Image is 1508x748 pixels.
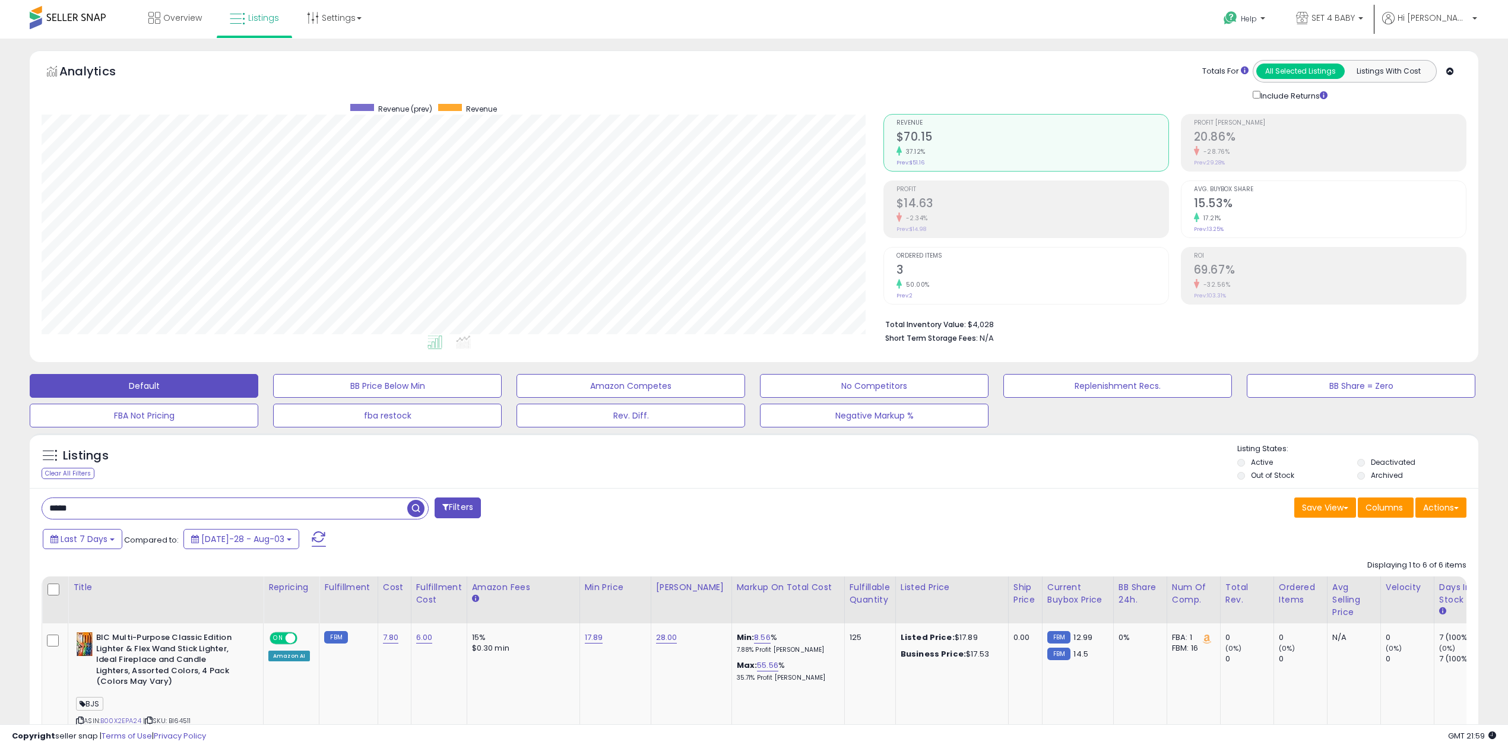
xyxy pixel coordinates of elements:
[383,581,406,594] div: Cost
[517,374,745,398] button: Amazon Competes
[1194,292,1226,299] small: Prev: 103.31%
[896,130,1168,146] h2: $70.15
[901,632,999,643] div: $17.89
[248,12,279,24] span: Listings
[1225,632,1273,643] div: 0
[1194,196,1466,213] h2: 15.53%
[383,632,399,644] a: 7.80
[324,631,347,644] small: FBM
[1047,631,1070,644] small: FBM
[1251,470,1294,480] label: Out of Stock
[1344,64,1433,79] button: Listings With Cost
[1073,648,1088,660] span: 14.5
[1332,581,1376,619] div: Avg Selling Price
[902,214,928,223] small: -2.34%
[896,196,1168,213] h2: $14.63
[901,632,955,643] b: Listed Price:
[980,332,994,344] span: N/A
[12,731,206,742] div: seller snap | |
[1003,374,1232,398] button: Replenishment Recs.
[1237,443,1478,455] p: Listing States:
[1294,497,1356,518] button: Save View
[1172,643,1211,654] div: FBM: 16
[416,581,462,606] div: Fulfillment Cost
[1172,632,1211,643] div: FBA: 1
[757,660,778,671] a: 55.56
[96,632,240,690] b: BIC Multi-Purpose Classic Edition Lighter & Flex Wand Stick Lighter, Ideal Fireplace and Candle L...
[902,147,926,156] small: 37.12%
[1047,648,1070,660] small: FBM
[896,159,924,166] small: Prev: $51.16
[1386,632,1434,643] div: 0
[1279,654,1327,664] div: 0
[737,632,755,643] b: Min:
[754,632,771,644] a: 8.56
[896,253,1168,259] span: Ordered Items
[1415,497,1466,518] button: Actions
[901,581,1003,594] div: Listed Price
[737,660,835,682] div: %
[30,374,258,398] button: Default
[1225,581,1269,606] div: Total Rev.
[1371,470,1403,480] label: Archived
[1366,502,1403,514] span: Columns
[472,581,575,594] div: Amazon Fees
[760,404,989,427] button: Negative Markup %
[1225,654,1273,664] div: 0
[1119,581,1162,606] div: BB Share 24h.
[885,316,1458,331] li: $4,028
[737,674,835,682] p: 35.71% Profit [PERSON_NAME]
[1194,263,1466,279] h2: 69.67%
[435,497,481,518] button: Filters
[271,633,286,644] span: ON
[1202,66,1249,77] div: Totals For
[1225,644,1242,653] small: (0%)
[1013,632,1033,643] div: 0.00
[12,730,55,741] strong: Copyright
[1251,457,1273,467] label: Active
[1214,2,1277,39] a: Help
[273,374,502,398] button: BB Price Below Min
[1013,581,1037,606] div: Ship Price
[324,581,372,594] div: Fulfillment
[1172,581,1215,606] div: Num of Comp.
[183,529,299,549] button: [DATE]-28 - Aug-03
[585,581,646,594] div: Min Price
[1439,606,1446,617] small: Days In Stock.
[737,632,835,654] div: %
[901,648,966,660] b: Business Price:
[1194,159,1225,166] small: Prev: 29.28%
[273,404,502,427] button: fba restock
[378,104,432,114] span: Revenue (prev)
[1199,147,1230,156] small: -28.76%
[163,12,202,24] span: Overview
[737,581,839,594] div: Markup on Total Cost
[1279,644,1295,653] small: (0%)
[1439,644,1456,653] small: (0%)
[154,730,206,741] a: Privacy Policy
[1194,186,1466,193] span: Avg. Buybox Share
[1119,632,1158,643] div: 0%
[43,529,122,549] button: Last 7 Days
[1439,581,1482,606] div: Days In Stock
[1386,581,1429,594] div: Velocity
[76,632,93,656] img: 51NnAhnTtzL._SL40_.jpg
[656,632,677,644] a: 28.00
[585,632,603,644] a: 17.89
[737,646,835,654] p: 7.88% Profit [PERSON_NAME]
[1194,130,1466,146] h2: 20.86%
[885,319,966,329] b: Total Inventory Value:
[1439,632,1487,643] div: 7 (100%)
[1223,11,1238,26] i: Get Help
[63,448,109,464] h5: Listings
[268,651,310,661] div: Amazon AI
[268,581,314,594] div: Repricing
[102,730,152,741] a: Terms of Use
[61,533,107,545] span: Last 7 Days
[1279,632,1327,643] div: 0
[1332,632,1371,643] div: N/A
[296,633,315,644] span: OFF
[737,660,758,671] b: Max:
[901,649,999,660] div: $17.53
[850,581,891,606] div: Fulfillable Quantity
